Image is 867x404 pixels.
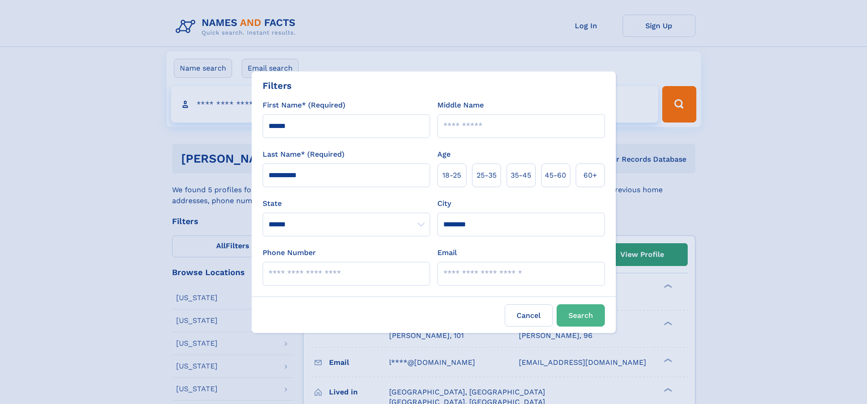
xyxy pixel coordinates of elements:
div: Filters [263,79,292,92]
span: 45‑60 [545,170,566,181]
span: 60+ [583,170,597,181]
span: 25‑35 [477,170,497,181]
label: First Name* (Required) [263,100,345,111]
button: Search [557,304,605,327]
label: City [437,198,451,209]
label: State [263,198,430,209]
label: Middle Name [437,100,484,111]
label: Email [437,247,457,258]
label: Cancel [505,304,553,327]
label: Phone Number [263,247,316,258]
span: 35‑45 [511,170,531,181]
label: Age [437,149,451,160]
label: Last Name* (Required) [263,149,345,160]
span: 18‑25 [442,170,461,181]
